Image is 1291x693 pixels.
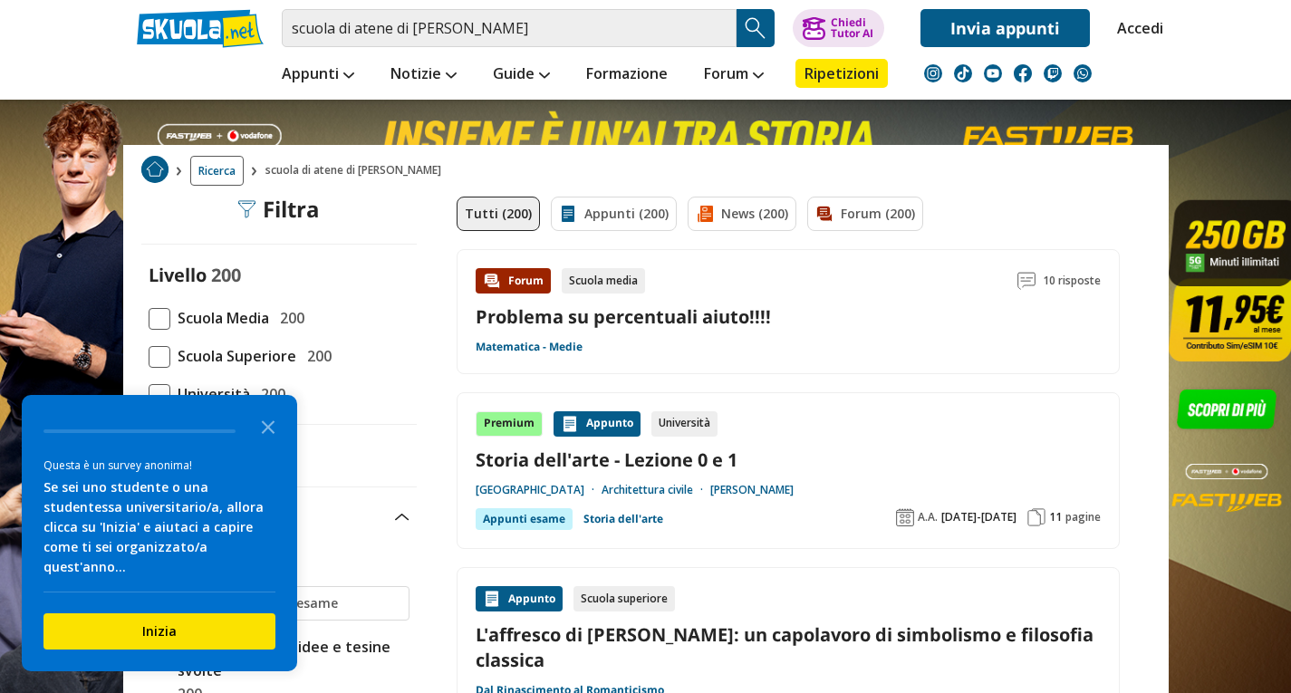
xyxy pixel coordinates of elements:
[1074,64,1092,82] img: WhatsApp
[43,477,275,577] div: Se sei uno studente o una studentessa universitario/a, allora clicca su 'Inizia' e aiutaci a capi...
[1049,510,1062,525] span: 11
[386,59,461,91] a: Notizie
[918,510,938,525] span: A.A.
[265,156,448,186] span: scuola di atene di [PERSON_NAME]
[941,510,1016,525] span: [DATE]-[DATE]
[559,205,577,223] img: Appunti filtro contenuto
[254,382,285,406] span: 200
[211,263,241,287] span: 200
[170,382,250,406] span: Università
[483,272,501,290] img: Forum contenuto
[273,306,304,330] span: 200
[250,408,286,444] button: Close the survey
[149,263,207,287] label: Livello
[795,59,888,88] a: Ripetizioni
[476,622,1101,671] a: L'affresco di [PERSON_NAME]: un capolavoro di simbolismo e filosofia classica
[170,306,269,330] span: Scuola Media
[562,268,645,294] div: Scuola media
[924,64,942,82] img: instagram
[831,17,873,39] div: Chiedi Tutor AI
[696,205,714,223] img: News filtro contenuto
[1043,268,1101,294] span: 10 risposte
[807,197,923,231] a: Forum (200)
[651,411,718,437] div: Università
[476,483,602,497] a: [GEOGRAPHIC_DATA]
[457,197,540,231] a: Tutti (200)
[476,268,551,294] div: Forum
[561,415,579,433] img: Appunti contenuto
[488,59,554,91] a: Guide
[1027,508,1045,526] img: Pagine
[742,14,769,42] img: Cerca appunti, riassunti o versioni
[395,514,409,521] img: Apri e chiudi sezione
[583,508,663,530] a: Storia dell'arte
[793,9,884,47] button: ChiediTutor AI
[737,9,775,47] button: Search Button
[476,411,543,437] div: Premium
[573,586,675,611] div: Scuola superiore
[920,9,1090,47] a: Invia appunti
[170,344,296,368] span: Scuola Superiore
[688,197,796,231] a: News (200)
[699,59,768,91] a: Forum
[554,411,641,437] div: Appunto
[984,64,1002,82] img: youtube
[237,200,255,218] img: Filtra filtri mobile
[1044,64,1062,82] img: twitch
[476,586,563,611] div: Appunto
[141,156,169,186] a: Home
[43,613,275,650] button: Inizia
[43,457,275,474] div: Questa è un survey anonima!
[277,59,359,91] a: Appunti
[1014,64,1032,82] img: facebook
[483,590,501,608] img: Appunti contenuto
[300,344,332,368] span: 200
[476,448,1101,472] a: Storia dell'arte - Lezione 0 e 1
[954,64,972,82] img: tiktok
[282,9,737,47] input: Cerca appunti, riassunti o versioni
[476,340,583,354] a: Matematica - Medie
[815,205,833,223] img: Forum filtro contenuto
[1065,510,1101,525] span: pagine
[896,508,914,526] img: Anno accademico
[476,508,573,530] div: Appunti esame
[1017,272,1036,290] img: Commenti lettura
[22,395,297,671] div: Survey
[582,59,672,91] a: Formazione
[551,197,677,231] a: Appunti (200)
[710,483,794,497] a: [PERSON_NAME]
[602,483,710,497] a: Architettura civile
[476,304,771,329] a: Problema su percentuali aiuto!!!!
[237,197,320,222] div: Filtra
[1117,9,1155,47] a: Accedi
[141,156,169,183] img: Home
[190,156,244,186] a: Ricerca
